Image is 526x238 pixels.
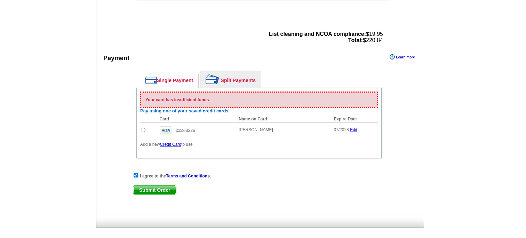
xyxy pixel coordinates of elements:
[350,127,357,132] a: Edit
[200,71,261,88] a: Split Payments
[348,37,363,43] strong: Total:
[269,31,366,37] strong: List cleaning and NCOA compliance:
[145,77,157,84] img: single-payment.png
[103,54,129,63] div: Payment
[206,74,219,84] img: split-payment.png
[387,76,526,238] iframe: LiveChat chat widget
[390,54,415,60] a: Learn more
[334,127,349,132] span: 07/2028
[145,97,377,103] p: Your card has insufficient funds.
[239,127,273,132] span: [PERSON_NAME]
[140,174,211,178] strong: I agree to the .
[166,174,210,178] a: Terms and Conditions
[269,31,383,43] span: $19.95 $220.84
[156,116,236,123] th: Card
[140,141,378,148] p: Add a new to use
[330,116,378,123] th: Expire Date
[140,73,198,88] a: Single Payment
[133,186,176,194] span: Submit Order
[160,142,181,147] a: Credit Card
[140,108,378,114] h6: Pay using one of your saved credit cards.
[176,128,195,133] span: xxxx-3226
[235,116,330,123] th: Name on Card
[160,126,172,134] img: visa.gif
